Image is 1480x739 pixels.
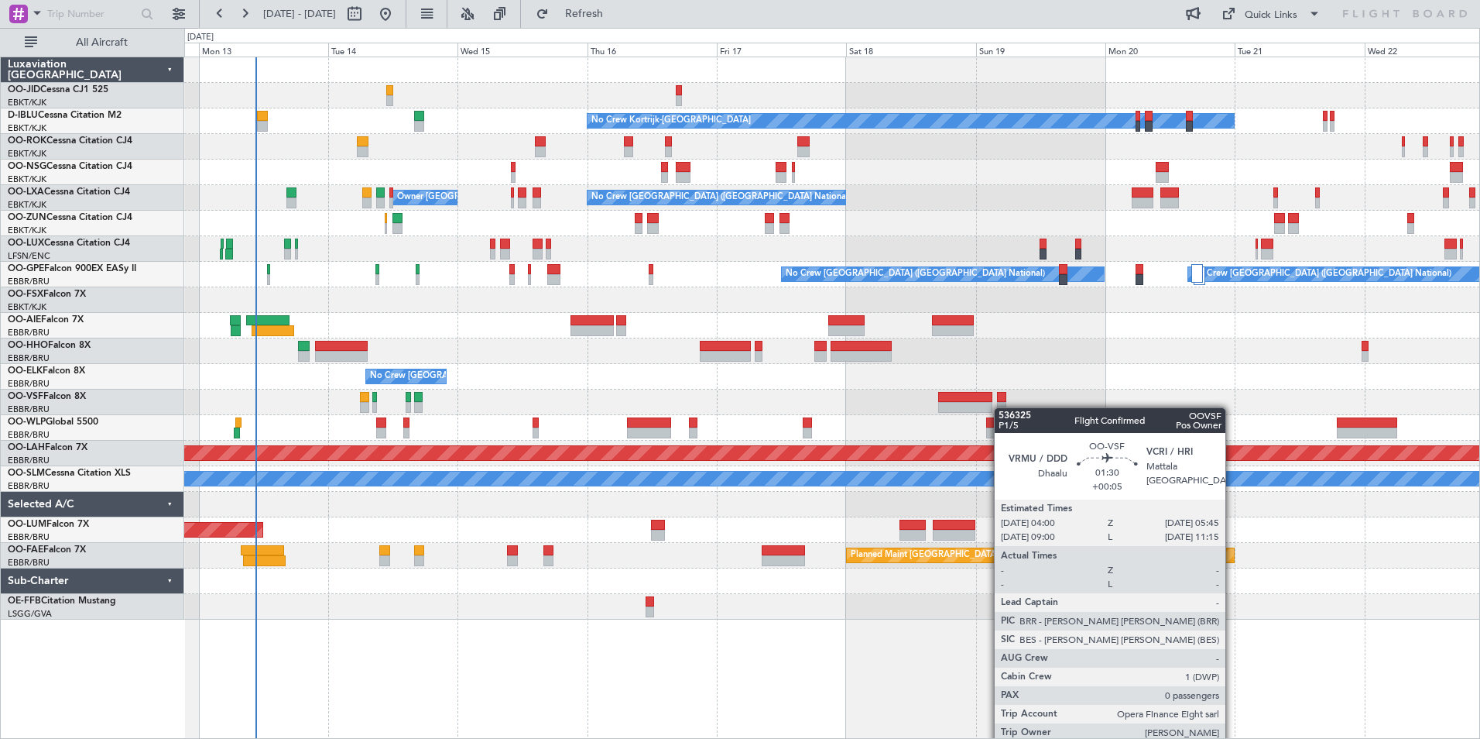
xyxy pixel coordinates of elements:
[8,239,44,248] span: OO-LUX
[8,557,50,569] a: EBBR/BRU
[8,520,46,529] span: OO-LUM
[591,186,851,209] div: No Crew [GEOGRAPHIC_DATA] ([GEOGRAPHIC_DATA] National)
[8,85,108,95] a: OO-JIDCessna CJ1 525
[8,443,45,452] span: OO-LAH
[8,276,50,287] a: EBBR/BRU
[1192,263,1451,286] div: No Crew [GEOGRAPHIC_DATA] ([GEOGRAPHIC_DATA] National)
[8,455,50,466] a: EBBR/BRU
[8,378,50,390] a: EBBR/BRU
[8,341,91,350] a: OO-HHOFalcon 8X
[1245,8,1297,23] div: Quick Links
[8,596,116,606] a: OE-FFBCitation Mustang
[8,418,98,427] a: OO-WLPGlobal 5500
[8,225,46,236] a: EBKT/KJK
[8,366,85,376] a: OO-ELKFalcon 8X
[1214,2,1328,26] button: Quick Links
[8,443,87,452] a: OO-LAHFalcon 7X
[40,37,163,48] span: All Aircraft
[8,327,50,339] a: EBBR/BRU
[199,43,328,57] div: Mon 13
[8,469,45,478] span: OO-SLM
[846,43,975,57] div: Sat 18
[8,545,86,555] a: OO-FAEFalcon 7X
[8,404,50,415] a: EBBR/BRU
[591,109,751,132] div: No Crew Kortrijk-[GEOGRAPHIC_DATA]
[8,187,44,197] span: OO-LXA
[8,301,46,313] a: EBKT/KJK
[529,2,622,26] button: Refresh
[8,264,136,273] a: OO-GPEFalcon 900EX EASy II
[8,392,86,401] a: OO-VSFFalcon 8X
[8,162,132,171] a: OO-NSGCessna Citation CJ4
[588,43,717,57] div: Thu 16
[8,213,46,222] span: OO-ZUN
[8,429,50,441] a: EBBR/BRU
[8,136,132,146] a: OO-ROKCessna Citation CJ4
[8,366,43,376] span: OO-ELK
[976,43,1105,57] div: Sun 19
[8,264,44,273] span: OO-GPE
[8,315,84,325] a: OO-AIEFalcon 7X
[552,9,617,19] span: Refresh
[8,111,38,120] span: D-IBLU
[8,250,50,262] a: LFSN/ENC
[8,608,52,620] a: LSGG/GVA
[8,315,41,325] span: OO-AIE
[8,174,46,185] a: EBKT/KJK
[8,545,43,555] span: OO-FAE
[397,186,606,209] div: Owner [GEOGRAPHIC_DATA]-[GEOGRAPHIC_DATA]
[47,2,136,26] input: Trip Number
[328,43,457,57] div: Tue 14
[8,352,50,364] a: EBBR/BRU
[8,392,43,401] span: OO-VSF
[8,213,132,222] a: OO-ZUNCessna Citation CJ4
[8,418,46,427] span: OO-WLP
[8,136,46,146] span: OO-ROK
[17,30,168,55] button: All Aircraft
[8,97,46,108] a: EBKT/KJK
[8,239,130,248] a: OO-LUXCessna Citation CJ4
[1235,43,1364,57] div: Tue 21
[8,111,122,120] a: D-IBLUCessna Citation M2
[263,7,336,21] span: [DATE] - [DATE]
[8,341,48,350] span: OO-HHO
[8,148,46,160] a: EBKT/KJK
[8,480,50,492] a: EBBR/BRU
[8,469,131,478] a: OO-SLMCessna Citation XLS
[8,290,86,299] a: OO-FSXFalcon 7X
[8,199,46,211] a: EBKT/KJK
[8,596,41,606] span: OE-FFB
[187,31,214,44] div: [DATE]
[786,263,1045,286] div: No Crew [GEOGRAPHIC_DATA] ([GEOGRAPHIC_DATA] National)
[8,85,40,95] span: OO-JID
[457,43,587,57] div: Wed 15
[8,531,50,543] a: EBBR/BRU
[8,520,89,529] a: OO-LUMFalcon 7X
[1105,43,1235,57] div: Mon 20
[851,544,1131,567] div: Planned Maint [GEOGRAPHIC_DATA] ([GEOGRAPHIC_DATA] National)
[717,43,846,57] div: Fri 17
[8,187,130,197] a: OO-LXACessna Citation CJ4
[8,162,46,171] span: OO-NSG
[370,365,629,388] div: No Crew [GEOGRAPHIC_DATA] ([GEOGRAPHIC_DATA] National)
[8,290,43,299] span: OO-FSX
[8,122,46,134] a: EBKT/KJK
